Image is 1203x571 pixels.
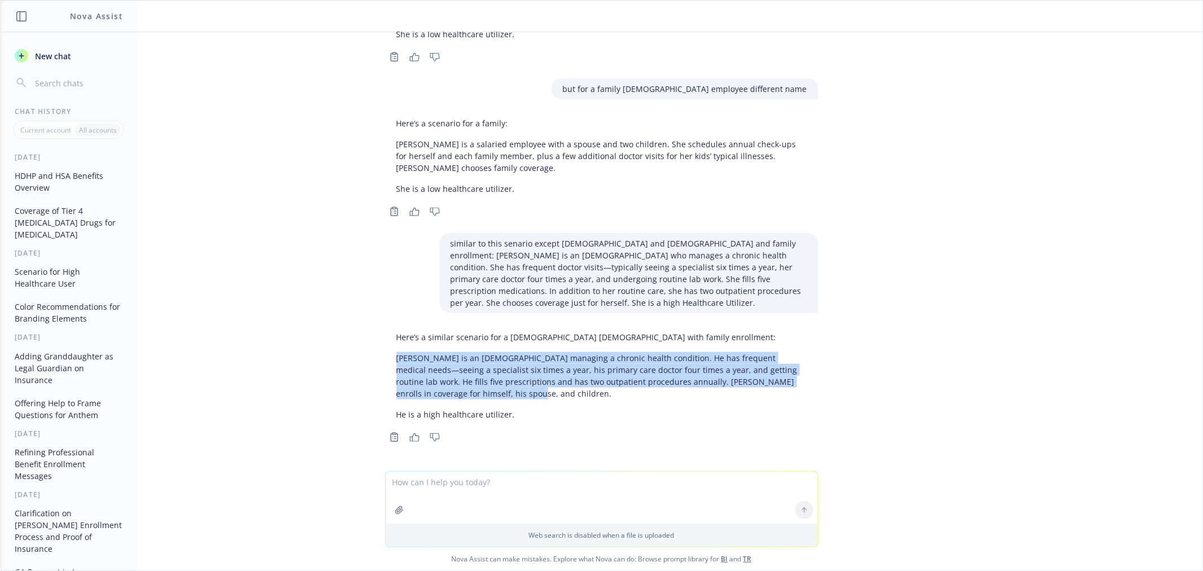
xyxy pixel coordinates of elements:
p: She is a low healthcare utilizer. [396,28,807,40]
button: Adding Granddaughter as Legal Guardian on Insurance [10,347,127,389]
span: Nova Assist can make mistakes. Explore what Nova can do: Browse prompt library for and [5,547,1198,570]
p: [PERSON_NAME] is an [DEMOGRAPHIC_DATA] managing a chronic health condition. He has frequent medic... [396,352,807,399]
a: TR [743,554,752,564]
svg: Copy to clipboard [389,432,399,442]
button: Scenario for High Healthcare User [10,262,127,293]
p: similar to this senario except [DEMOGRAPHIC_DATA] and [DEMOGRAPHIC_DATA] and family enrollment: [... [451,238,807,309]
p: [PERSON_NAME] is a salaried employee with a spouse and two children. She schedules annual check-u... [396,138,807,174]
input: Search chats [33,75,122,91]
p: Here’s a scenario for a family: [396,117,807,129]
button: Refining Professional Benefit Enrollment Messages [10,443,127,485]
button: New chat [10,46,127,66]
a: BI [721,554,728,564]
button: Thumbs down [426,49,444,65]
button: Offering Help to Frame Questions for Anthem [10,394,127,424]
div: [DATE] [1,248,136,258]
span: New chat [33,50,71,62]
svg: Copy to clipboard [389,207,399,217]
button: HDHP and HSA Benefits Overview [10,166,127,197]
button: Coverage of Tier 4 [MEDICAL_DATA] Drugs for [MEDICAL_DATA] [10,201,127,244]
div: [DATE] [1,490,136,499]
h1: Nova Assist [70,10,123,22]
div: [DATE] [1,429,136,438]
div: [DATE] [1,152,136,162]
div: [DATE] [1,332,136,342]
button: Color Recommendations for Branding Elements [10,297,127,328]
p: All accounts [79,125,117,135]
button: Thumbs down [426,204,444,219]
p: Current account [20,125,71,135]
svg: Copy to clipboard [389,52,399,62]
p: Here’s a similar scenario for a [DEMOGRAPHIC_DATA] [DEMOGRAPHIC_DATA] with family enrollment: [396,331,807,343]
button: Thumbs down [426,429,444,445]
p: but for a family [DEMOGRAPHIC_DATA] employee different name [563,83,807,95]
p: She is a low healthcare utilizer. [396,183,807,195]
button: Clarification on [PERSON_NAME] Enrollment Process and Proof of Insurance [10,504,127,558]
p: Web search is disabled when a file is uploaded [393,530,811,540]
div: Chat History [1,107,136,116]
p: He is a high healthcare utilizer. [396,409,807,420]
